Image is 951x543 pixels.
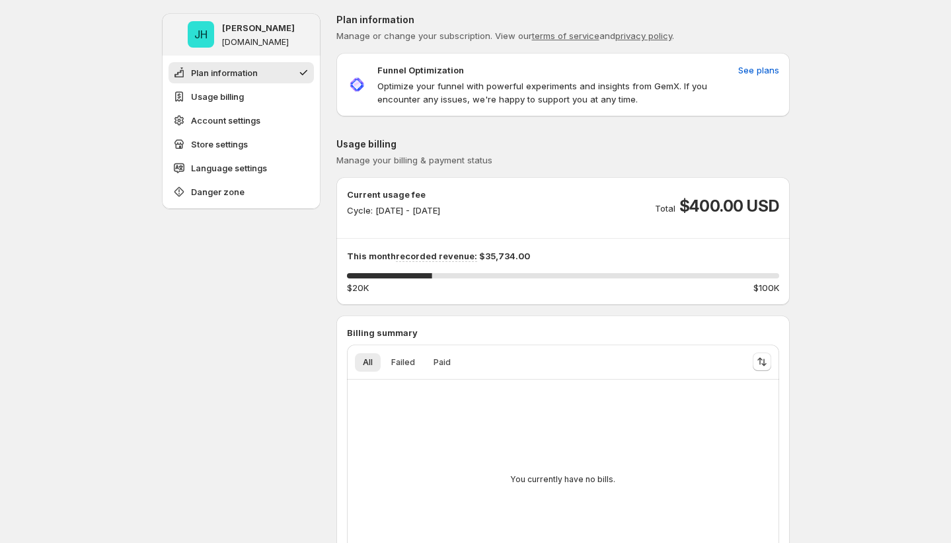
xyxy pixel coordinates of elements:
a: privacy policy [615,30,672,41]
p: Usage billing [336,138,790,151]
span: See plans [738,63,779,77]
span: recorded revenue: [396,251,477,262]
p: You currently have no bills. [510,474,615,485]
span: $20K [347,281,369,294]
button: Store settings [169,134,314,155]
span: Jena Hoang [188,21,214,48]
p: Optimize your funnel with powerful experiments and insights from GemX. If you encounter any issue... [377,79,733,106]
button: Plan information [169,62,314,83]
p: Total [655,202,675,215]
span: Usage billing [191,90,244,103]
button: Sort the results [753,353,771,371]
span: Manage your billing & payment status [336,155,492,165]
img: Funnel Optimization [347,75,367,95]
span: $400.00 USD [679,196,779,217]
p: Plan information [336,13,790,26]
span: Paid [434,357,451,368]
p: [DOMAIN_NAME] [222,37,289,48]
text: JH [194,28,208,41]
p: Billing summary [347,326,779,339]
span: $100K [753,281,779,294]
p: This month $35,734.00 [347,249,779,263]
span: Store settings [191,138,248,151]
p: Current usage fee [347,188,440,201]
span: Plan information [191,66,258,79]
span: Language settings [191,161,267,175]
span: Manage or change your subscription. View our and . [336,30,674,41]
span: All [363,357,373,368]
button: See plans [730,60,787,81]
span: Account settings [191,114,260,127]
span: Danger zone [191,185,245,198]
button: Usage billing [169,86,314,107]
button: Danger zone [169,181,314,202]
p: Funnel Optimization [377,63,464,77]
p: [PERSON_NAME] [222,21,295,34]
span: Failed [391,357,415,368]
button: Language settings [169,157,314,179]
button: Account settings [169,110,314,131]
p: Cycle: [DATE] - [DATE] [347,204,440,217]
a: terms of service [532,30,599,41]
